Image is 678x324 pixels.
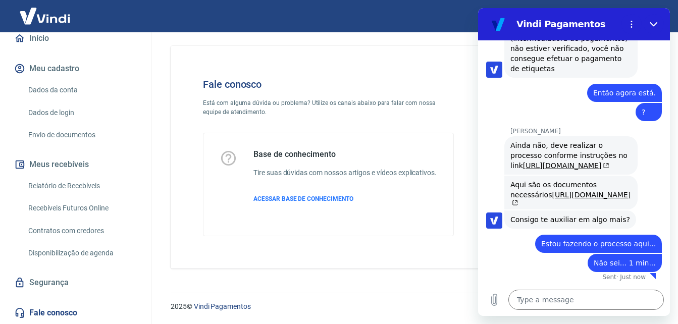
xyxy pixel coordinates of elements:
[12,27,139,49] a: Início
[253,194,437,203] a: ACESSAR BASE DE CONHECIMENTO
[24,198,139,219] a: Recebíveis Futuros Online
[24,102,139,123] a: Dados de login
[194,302,251,310] a: Vindi Pagamentos
[630,7,666,26] button: Sair
[171,301,654,312] p: 2025 ©
[12,1,78,31] img: Vindi
[12,302,139,324] a: Fale conosco
[253,149,437,159] h5: Base de conhecimento
[203,78,454,90] h4: Fale conosco
[253,168,437,178] h6: Tire suas dúvidas com nossos artigos e vídeos explicativos.
[24,176,139,196] a: Relatório de Recebíveis
[24,243,139,263] a: Disponibilização de agenda
[478,8,670,316] iframe: Messaging window
[24,125,139,145] a: Envio de documentos
[24,80,139,100] a: Dados da conta
[24,221,139,241] a: Contratos com credores
[12,153,139,176] button: Meus recebíveis
[477,62,631,197] img: Fale conosco
[203,98,454,117] p: Está com alguma dúvida ou problema? Utilize os canais abaixo para falar com nossa equipe de atend...
[12,272,139,294] a: Segurança
[12,58,139,80] button: Meu cadastro
[253,195,353,202] span: ACESSAR BASE DE CONHECIMENTO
